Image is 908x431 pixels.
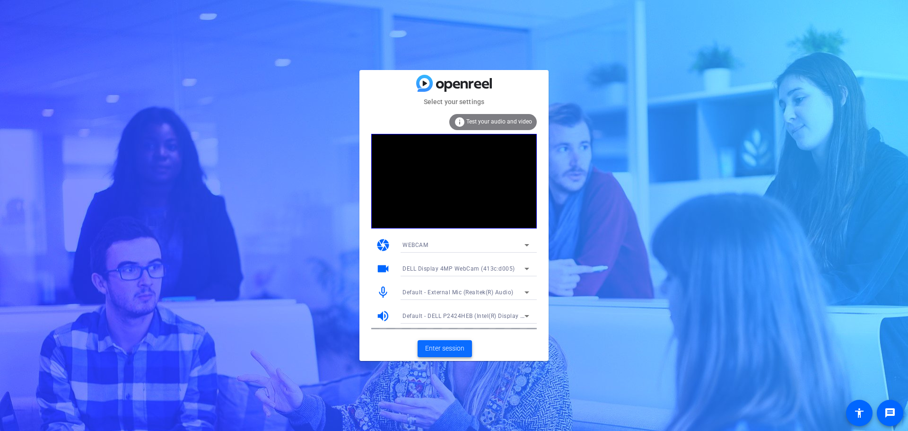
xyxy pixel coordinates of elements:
span: Default - DELL P2424HEB (Intel(R) Display Audio) [402,312,539,319]
mat-icon: accessibility [854,407,865,419]
mat-icon: camera [376,238,390,252]
span: Default - External Mic (Realtek(R) Audio) [402,289,514,296]
button: Enter session [418,340,472,357]
span: WEBCAM [402,242,428,248]
mat-icon: message [884,407,896,419]
mat-icon: info [454,116,465,128]
mat-icon: mic_none [376,285,390,299]
span: Enter session [425,343,464,353]
img: blue-gradient.svg [416,75,492,91]
mat-icon: videocam [376,262,390,276]
span: DELL Display 4MP WebCam (413c:d005) [402,265,515,272]
span: Test your audio and video [466,118,532,125]
mat-icon: volume_up [376,309,390,323]
mat-card-subtitle: Select your settings [359,97,549,107]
